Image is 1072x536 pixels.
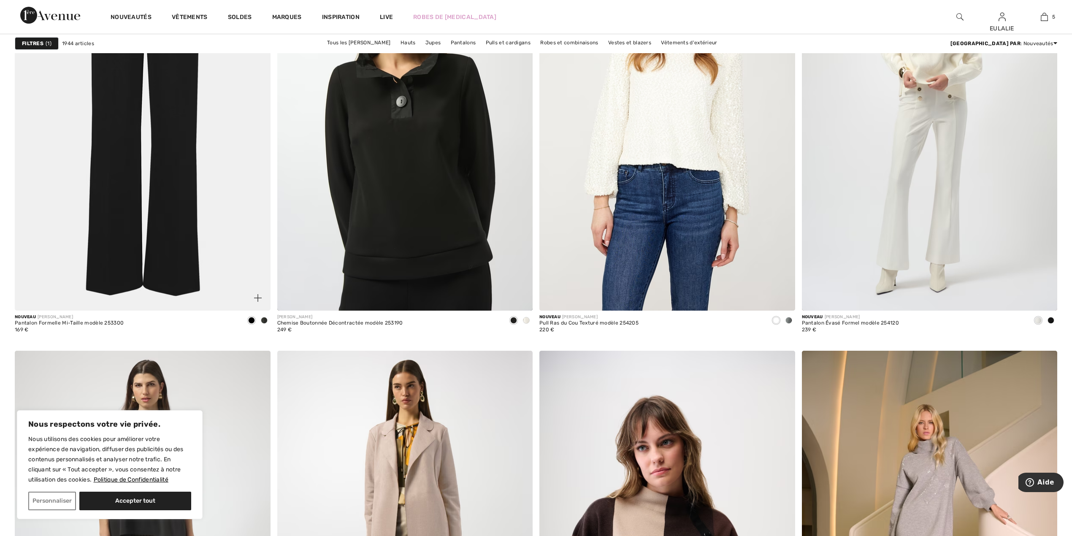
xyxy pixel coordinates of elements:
[323,37,395,48] a: Tous les [PERSON_NAME]
[15,320,124,326] div: Pantalon Formelle Mi-Taille modèle 253300
[950,41,1021,46] strong: [GEOGRAPHIC_DATA] par
[802,314,823,319] span: Nouveau
[507,314,520,328] div: Black
[1052,13,1055,21] span: 5
[15,314,124,320] div: [PERSON_NAME]
[28,434,191,485] p: Nous utilisons des cookies pour améliorer votre expérience de navigation, diffuser des publicités...
[1032,314,1045,328] div: Vanilla 30
[380,13,393,22] a: Live
[539,320,639,326] div: Pull Ras du Cou Texturé modèle 254205
[802,327,817,333] span: 239 €
[228,14,252,22] a: Soldes
[172,14,208,22] a: Vêtements
[482,37,535,48] a: Pulls et cardigans
[15,327,29,333] span: 169 €
[657,37,721,48] a: Vêtements d'extérieur
[539,314,639,320] div: [PERSON_NAME]
[1045,314,1057,328] div: Black
[421,37,445,48] a: Jupes
[20,7,80,24] img: 1ère Avenue
[520,314,533,328] div: Off White
[22,40,43,47] strong: Filtres
[956,12,964,22] img: recherche
[322,14,360,22] span: Inspiration
[93,476,169,484] a: Politique de Confidentialité
[17,410,203,519] div: Nous respectons votre vie privée.
[782,314,795,328] div: Grey melange
[604,37,655,48] a: Vestes et blazers
[981,24,1023,33] div: EULALIE
[254,294,262,302] img: plus_v2.svg
[999,12,1006,22] img: Mes infos
[536,37,602,48] a: Robes et combinaisons
[802,320,899,326] div: Pantalon Évasé Formel modèle 254120
[79,492,191,510] button: Accepter tout
[277,314,403,320] div: [PERSON_NAME]
[802,314,899,320] div: [PERSON_NAME]
[1023,12,1065,22] a: 5
[770,314,782,328] div: Winter White
[539,314,560,319] span: Nouveau
[1041,12,1048,22] img: Mon panier
[28,419,191,429] p: Nous respectons votre vie privée.
[111,14,152,22] a: Nouveautés
[999,13,1006,21] a: Se connecter
[413,13,496,22] a: Robes de [MEDICAL_DATA]
[539,327,555,333] span: 220 €
[1018,473,1064,494] iframe: Ouvre un widget dans lequel vous pouvez trouver plus d’informations
[950,40,1057,47] div: : Nouveautés
[245,314,258,328] div: Black
[46,40,51,47] span: 1
[62,40,94,47] span: 1944 articles
[258,314,271,328] div: Grey melange
[447,37,480,48] a: Pantalons
[28,492,76,510] button: Personnaliser
[396,37,420,48] a: Hauts
[272,14,302,22] a: Marques
[277,320,403,326] div: Chemise Boutonnée Décontractée modèle 253190
[277,327,292,333] span: 249 €
[15,314,36,319] span: Nouveau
